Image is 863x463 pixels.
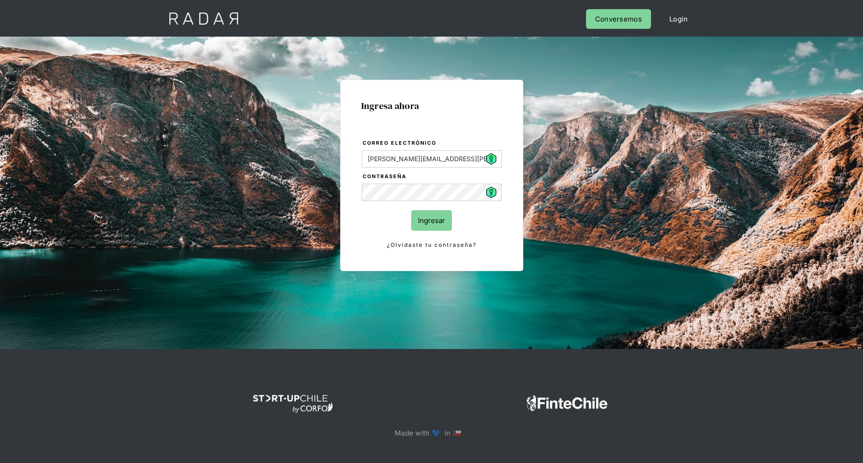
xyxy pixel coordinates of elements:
a: ¿Olvidaste tu contraseña? [362,240,502,250]
form: Login Form [361,138,502,250]
label: Contraseña [363,172,502,181]
input: Ingresar [411,210,452,231]
h1: Ingresa ahora [361,101,502,111]
p: Made with 💙 in 🇨🇱 [395,427,468,439]
a: Conversemos [586,9,651,29]
input: bruce@wayne.com [362,150,502,168]
label: Correo electrónico [363,139,502,148]
a: Login [660,9,697,29]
